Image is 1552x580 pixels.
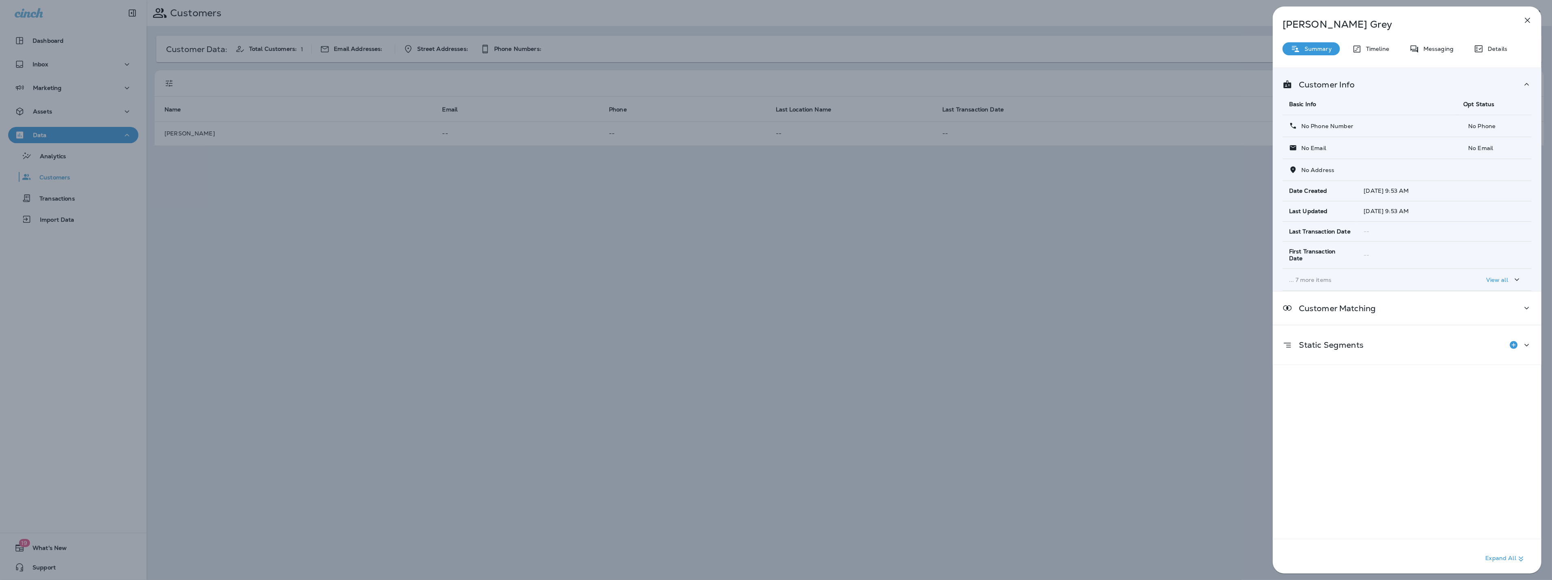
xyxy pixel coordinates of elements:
p: Summary [1300,46,1332,52]
p: Customer Matching [1292,305,1376,312]
span: [DATE] 9:53 AM [1364,187,1409,194]
p: Timeline [1362,46,1389,52]
p: No Phone [1463,123,1525,129]
p: ... 7 more items [1289,277,1450,283]
span: -- [1364,251,1370,259]
p: View all [1486,277,1508,283]
p: Customer Info [1292,81,1355,88]
button: View all [1483,272,1525,287]
span: Opt Status [1463,100,1494,108]
span: Basic Info [1289,100,1316,108]
p: No Email [1297,145,1326,151]
p: Details [1484,46,1507,52]
span: -- [1364,228,1370,235]
span: Last Updated [1289,208,1328,215]
span: Last Transaction Date [1289,228,1351,235]
p: [PERSON_NAME] Grey [1283,19,1505,30]
span: [DATE] 9:53 AM [1364,207,1409,215]
p: Messaging [1419,46,1453,52]
p: Static Segments [1292,342,1364,348]
p: No Address [1297,167,1334,173]
p: No Email [1463,145,1525,151]
span: Date Created [1289,188,1327,194]
span: First Transaction Date [1289,248,1351,262]
p: Expand All [1486,554,1526,564]
button: Expand All [1482,552,1529,566]
p: No Phone Number [1297,123,1353,129]
button: Add to Static Segment [1506,337,1522,353]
